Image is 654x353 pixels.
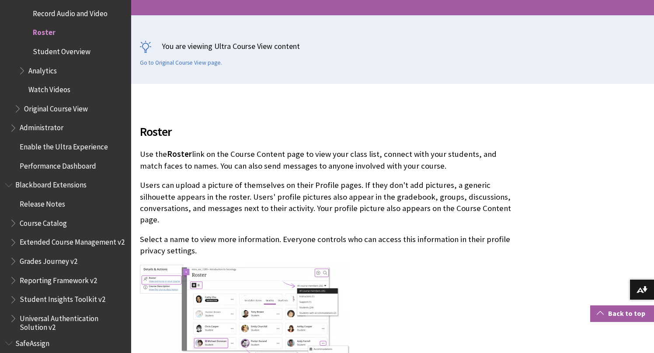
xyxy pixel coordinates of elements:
span: Extended Course Management v2 [20,235,125,247]
span: Student Overview [33,44,90,56]
span: Course Catalog [20,216,67,228]
span: Original Course View [24,101,88,113]
a: Back to top [590,305,654,322]
span: Analytics [28,63,57,75]
span: Watch Videos [28,82,70,94]
span: Blackboard Extensions [15,178,87,190]
nav: Book outline for Blackboard Extensions [5,178,126,332]
a: Go to Original Course View page. [140,59,222,67]
span: Performance Dashboard [20,159,96,170]
span: Grades Journey v2 [20,254,77,266]
span: Roster [140,122,516,141]
span: Roster [33,25,56,37]
span: Release Notes [20,197,65,208]
p: Use the link on the Course Content page to view your class list, connect with your students, and ... [140,149,516,171]
span: Administrator [20,121,63,132]
span: Roster [167,149,192,159]
span: Enable the Ultra Experience [20,139,108,151]
span: SafeAssign [15,336,49,348]
p: You are viewing Ultra Course View content [140,41,645,52]
span: Student Insights Toolkit v2 [20,292,105,304]
span: Reporting Framework v2 [20,273,97,285]
p: Users can upload a picture of themselves on their Profile pages. If they don't add pictures, a ge... [140,180,516,225]
span: Universal Authentication Solution v2 [20,311,125,332]
span: Record Audio and Video [33,6,108,18]
p: Select a name to view more information. Everyone controls who can access this information in thei... [140,234,516,256]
